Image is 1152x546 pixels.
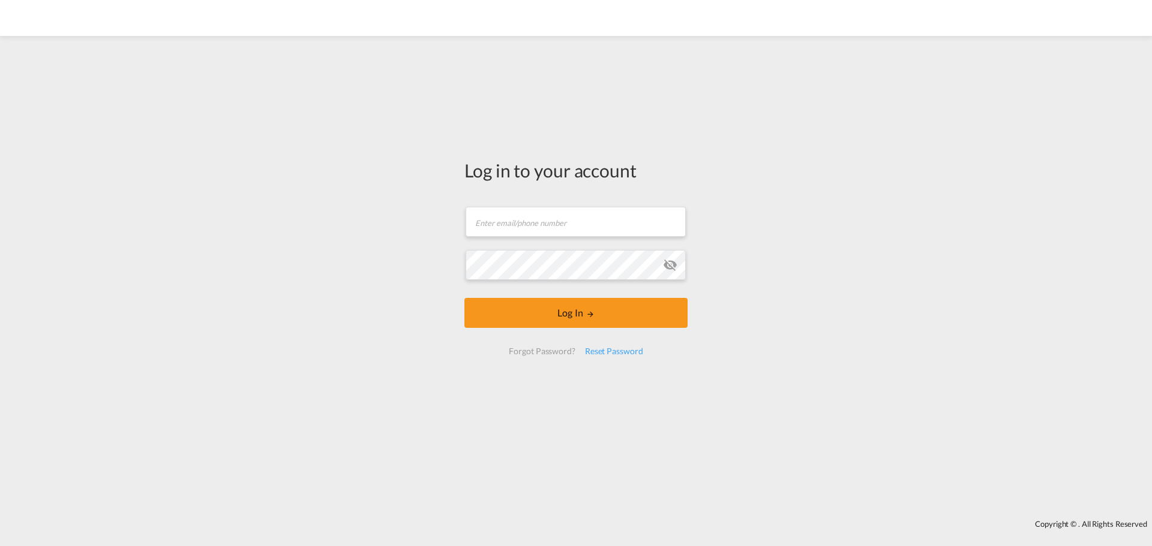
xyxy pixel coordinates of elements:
input: Enter email/phone number [466,207,686,237]
md-icon: icon-eye-off [663,258,677,272]
div: Forgot Password? [504,340,580,362]
div: Reset Password [580,340,648,362]
button: LOGIN [464,298,688,328]
div: Log in to your account [464,158,688,183]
